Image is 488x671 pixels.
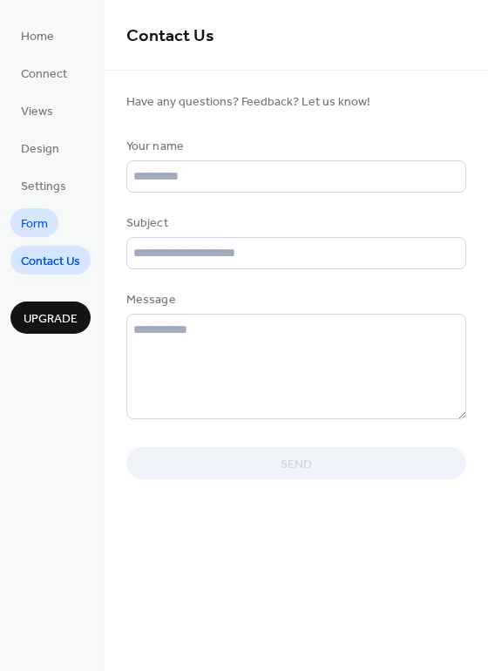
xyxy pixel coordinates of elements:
span: Design [21,140,59,159]
a: Home [10,21,64,50]
span: Upgrade [24,310,78,329]
div: Message [126,291,463,309]
button: Upgrade [10,302,91,334]
a: Settings [10,171,77,200]
span: Connect [21,65,67,84]
a: Design [10,133,70,162]
a: Contact Us [10,246,91,274]
div: Your name [126,138,463,156]
a: Views [10,96,64,125]
span: Have any questions? Feedback? Let us know! [126,93,466,112]
span: Contact Us [21,253,80,271]
span: Home [21,28,54,46]
span: Settings [21,178,66,196]
div: Subject [126,214,463,233]
span: Contact Us [126,19,214,53]
span: Views [21,103,53,121]
span: Form [21,215,48,234]
a: Form [10,208,58,237]
a: Connect [10,58,78,87]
